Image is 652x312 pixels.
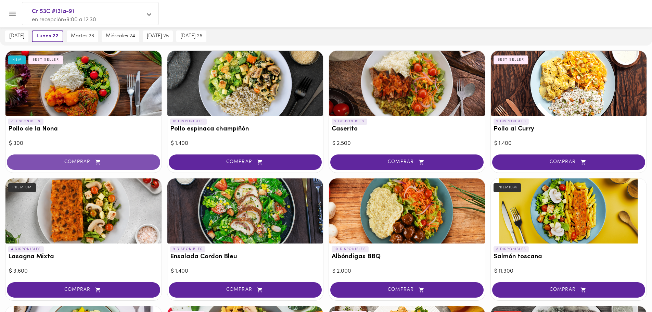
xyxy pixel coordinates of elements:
[8,126,159,133] h3: Pollo de la Nona
[170,253,321,261] h3: Ensalada Cordon Bleu
[102,30,139,42] button: miércoles 24
[492,154,645,170] button: COMPRAR
[169,282,322,298] button: COMPRAR
[170,246,206,252] p: 9 DISPONIBLES
[491,178,647,244] div: Salmón toscana
[494,118,529,125] p: 9 DISPONIBLES
[494,267,643,275] div: $ 11.300
[494,183,521,192] div: PREMIUM
[332,267,482,275] div: $ 2.000
[8,55,26,64] div: NEW
[106,33,135,39] span: miércoles 24
[71,33,94,39] span: martes 23
[494,126,644,133] h3: Pollo al Curry
[8,253,159,261] h3: Lasagna Mixta
[494,253,644,261] h3: Salmón toscana
[7,154,160,170] button: COMPRAR
[330,154,484,170] button: COMPRAR
[494,140,643,148] div: $ 1.400
[176,30,206,42] button: [DATE] 26
[177,159,314,165] span: COMPRAR
[8,246,44,252] p: 4 DISPONIBLES
[332,118,367,125] p: 9 DISPONIBLES
[332,253,482,261] h3: Albóndigas BBQ
[8,183,36,192] div: PREMIUM
[332,140,482,148] div: $ 2.500
[147,33,169,39] span: [DATE] 25
[167,178,323,244] div: Ensalada Cordon Bleu
[329,51,485,116] div: Caserito
[170,126,321,133] h3: Pollo espinaca champiñón
[5,30,28,42] button: [DATE]
[8,118,43,125] p: 7 DISPONIBLES
[32,17,96,23] span: en recepción • 9:00 a 12:30
[169,154,322,170] button: COMPRAR
[4,5,21,22] button: Menu
[15,159,152,165] span: COMPRAR
[501,287,637,293] span: COMPRAR
[5,178,162,244] div: Lasagna Mixta
[339,287,475,293] span: COMPRAR
[612,272,645,305] iframe: Messagebird Livechat Widget
[329,178,485,244] div: Albóndigas BBQ
[5,51,162,116] div: Pollo de la Nona
[7,282,160,298] button: COMPRAR
[501,159,637,165] span: COMPRAR
[67,30,98,42] button: martes 23
[171,140,320,148] div: $ 1.400
[494,55,528,64] div: BEST SELLER
[491,51,647,116] div: Pollo al Curry
[180,33,202,39] span: [DATE] 26
[37,33,59,39] span: lunes 22
[9,267,158,275] div: $ 3.600
[492,282,645,298] button: COMPRAR
[332,126,482,133] h3: Caserito
[494,246,529,252] p: 8 DISPONIBLES
[32,30,63,42] button: lunes 22
[177,287,314,293] span: COMPRAR
[9,140,158,148] div: $ 300
[170,118,207,125] p: 10 DISPONIBLES
[32,7,142,16] span: Cr 53C #131a-91
[9,33,24,39] span: [DATE]
[28,55,63,64] div: BEST SELLER
[339,159,475,165] span: COMPRAR
[330,282,484,298] button: COMPRAR
[332,246,369,252] p: 10 DISPONIBLES
[171,267,320,275] div: $ 1.400
[15,287,152,293] span: COMPRAR
[167,51,323,116] div: Pollo espinaca champiñón
[143,30,173,42] button: [DATE] 25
